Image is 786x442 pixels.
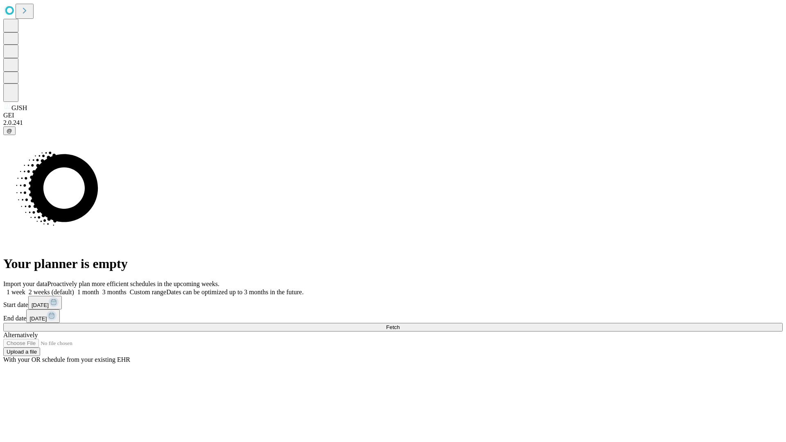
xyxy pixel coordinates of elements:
span: 3 months [102,289,126,295]
button: [DATE] [26,309,60,323]
span: GJSH [11,104,27,111]
h1: Your planner is empty [3,256,783,271]
span: Import your data [3,280,47,287]
span: Dates can be optimized up to 3 months in the future. [166,289,303,295]
span: 1 month [77,289,99,295]
span: [DATE] [29,316,47,322]
div: 2.0.241 [3,119,783,126]
span: Alternatively [3,331,38,338]
span: 1 week [7,289,25,295]
span: 2 weeks (default) [29,289,74,295]
button: [DATE] [28,296,62,309]
div: End date [3,309,783,323]
span: [DATE] [32,302,49,308]
span: @ [7,128,12,134]
span: Fetch [386,324,400,330]
span: Custom range [130,289,166,295]
div: Start date [3,296,783,309]
span: With your OR schedule from your existing EHR [3,356,130,363]
div: GEI [3,112,783,119]
span: Proactively plan more efficient schedules in the upcoming weeks. [47,280,219,287]
button: Fetch [3,323,783,331]
button: Upload a file [3,347,40,356]
button: @ [3,126,16,135]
